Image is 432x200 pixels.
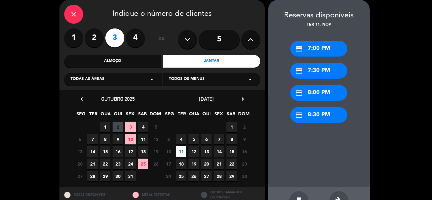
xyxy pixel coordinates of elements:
[188,171,199,181] span: 26
[88,110,98,121] span: TER
[125,146,136,157] span: 17
[87,146,98,157] span: 14
[151,159,161,169] span: 26
[246,76,254,83] i: arrow_drop_down
[176,159,186,169] span: 18
[176,171,186,181] span: 25
[75,146,85,157] span: 13
[295,45,303,53] i: credit_card
[113,122,123,132] span: 2
[100,134,110,144] span: 8
[113,110,123,121] span: QUI
[125,159,136,169] span: 24
[138,159,148,169] span: 25
[290,107,347,123] div: 8:30 PM
[138,134,148,144] span: 11
[295,67,303,75] i: credit_card
[87,159,98,169] span: 21
[164,110,175,121] span: SEG
[201,134,212,144] span: 6
[226,159,237,169] span: 22
[163,146,174,157] span: 10
[295,111,303,119] i: credit_card
[199,96,214,102] span: [DATE]
[239,134,250,144] span: 9
[75,171,85,181] span: 27
[290,85,347,101] div: 8:00 PM
[71,76,104,82] span: Todas as áreas
[126,28,145,47] label: 4
[75,134,85,144] span: 6
[150,110,160,121] span: DOM
[64,28,83,47] label: 1
[188,146,199,157] span: 12
[226,171,237,181] span: 29
[138,146,148,157] span: 18
[85,28,104,47] label: 2
[113,171,123,181] span: 30
[75,159,85,169] span: 20
[78,96,85,102] i: chevron_left
[295,89,303,97] i: credit_card
[151,146,161,157] span: 19
[239,171,250,181] span: 30
[163,134,174,144] span: 3
[70,10,77,18] i: close
[87,134,98,144] span: 7
[226,134,237,144] span: 8
[100,171,110,181] span: 29
[169,76,205,82] span: Todos os menus
[105,28,124,47] label: 3
[176,110,187,121] span: TER
[214,134,224,144] span: 7
[226,122,237,132] span: 1
[226,146,237,157] span: 15
[125,171,136,181] span: 31
[151,122,161,132] span: 5
[100,110,111,121] span: QUA
[125,122,136,132] span: 3
[176,134,186,144] span: 4
[64,55,162,68] div: Almoço
[239,159,250,169] span: 23
[100,146,110,157] span: 15
[268,22,370,28] div: Ter 11, nov
[101,96,135,102] span: outubro 2025
[188,159,199,169] span: 19
[189,110,199,121] span: QUA
[64,5,260,24] div: Indique o número de clientes
[113,159,123,169] span: 23
[137,110,148,121] span: SAB
[214,146,224,157] span: 14
[151,28,172,51] div: ou
[188,134,199,144] span: 5
[239,146,250,157] span: 16
[148,76,156,83] i: arrow_drop_down
[201,159,212,169] span: 20
[238,110,249,121] span: DOM
[201,110,212,121] span: QUI
[214,159,224,169] span: 21
[201,146,212,157] span: 13
[125,134,136,144] span: 10
[163,171,174,181] span: 24
[100,122,110,132] span: 1
[125,110,135,121] span: SEX
[226,110,236,121] span: SAB
[100,159,110,169] span: 22
[151,134,161,144] span: 12
[163,159,174,169] span: 17
[239,96,246,102] i: chevron_right
[138,122,148,132] span: 4
[163,55,260,68] div: Jantar
[76,110,86,121] span: SEG
[87,171,98,181] span: 28
[113,134,123,144] span: 9
[213,110,224,121] span: SEX
[201,171,212,181] span: 27
[268,9,370,22] div: Reservas disponíveis
[176,146,186,157] span: 11
[290,63,347,79] div: 7:30 PM
[239,122,250,132] span: 2
[290,41,347,57] div: 7:00 PM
